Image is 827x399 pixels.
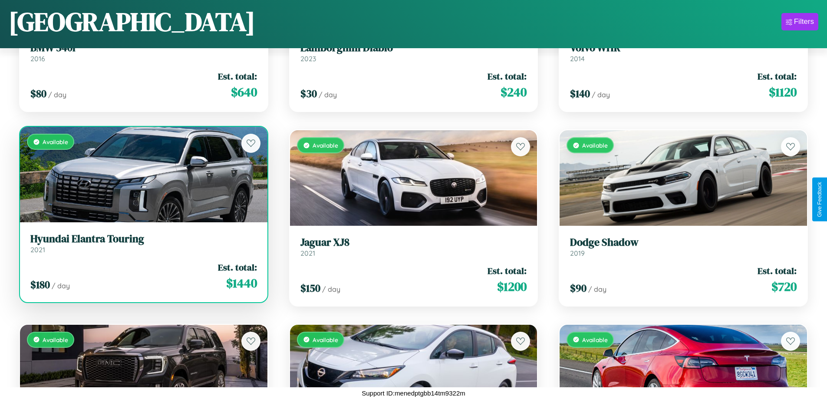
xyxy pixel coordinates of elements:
span: $ 1120 [769,83,797,101]
h3: Volvo WHR [570,42,797,54]
span: 2019 [570,249,585,257]
a: BMW 540i2016 [30,42,257,63]
span: / day [48,90,66,99]
div: Filters [794,17,814,26]
a: Volvo WHR2014 [570,42,797,63]
span: $ 1440 [226,274,257,292]
span: $ 30 [300,86,317,101]
span: / day [319,90,337,99]
span: Est. total: [488,264,527,277]
span: $ 640 [231,83,257,101]
span: Est. total: [218,70,257,82]
span: Est. total: [758,264,797,277]
button: Filters [781,13,818,30]
div: Give Feedback [817,182,823,217]
span: / day [592,90,610,99]
span: Available [313,142,338,149]
a: Jaguar XJ82021 [300,236,527,257]
span: / day [52,281,70,290]
span: / day [588,285,606,293]
h3: Dodge Shadow [570,236,797,249]
span: Est. total: [488,70,527,82]
span: $ 240 [501,83,527,101]
span: 2014 [570,54,585,63]
span: $ 80 [30,86,46,101]
span: $ 720 [771,278,797,295]
h3: Hyundai Elantra Touring [30,233,257,245]
span: Est. total: [218,261,257,274]
span: Available [43,138,68,145]
span: 2021 [30,245,45,254]
p: Support ID: menedptgbb14tm9322m [362,387,465,399]
span: 2023 [300,54,316,63]
span: $ 140 [570,86,590,101]
span: $ 1200 [497,278,527,295]
h3: Jaguar XJ8 [300,236,527,249]
span: Available [582,142,608,149]
span: $ 90 [570,281,586,295]
span: / day [322,285,340,293]
span: $ 150 [300,281,320,295]
span: Available [313,336,338,343]
span: 2021 [300,249,315,257]
span: Est. total: [758,70,797,82]
span: $ 180 [30,277,50,292]
span: 2016 [30,54,45,63]
h1: [GEOGRAPHIC_DATA] [9,4,255,40]
h3: BMW 540i [30,42,257,54]
a: Hyundai Elantra Touring2021 [30,233,257,254]
a: Dodge Shadow2019 [570,236,797,257]
a: Lamborghini Diablo2023 [300,42,527,63]
span: Available [43,336,68,343]
span: Available [582,336,608,343]
h3: Lamborghini Diablo [300,42,527,54]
